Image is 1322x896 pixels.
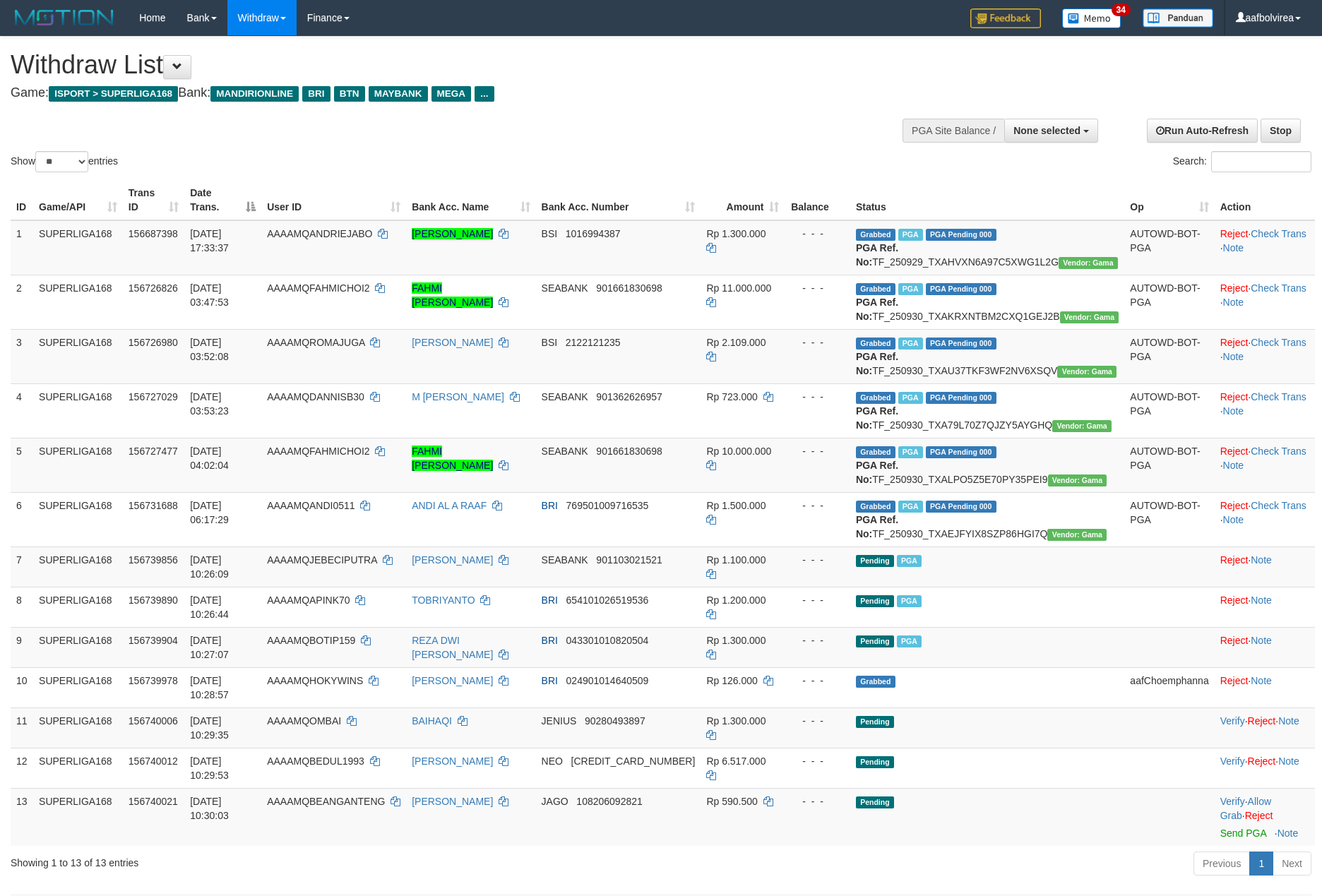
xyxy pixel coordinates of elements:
td: 2 [11,275,33,329]
span: 34 [1112,4,1131,16]
td: · · [1215,329,1315,383]
a: Check Trans [1251,282,1306,294]
h4: Game: Bank: [11,86,867,100]
span: MEGA [431,86,472,102]
td: · · [1215,707,1315,748]
div: - - - [790,633,844,647]
span: Rp 10.000.000 [706,446,771,457]
span: 156731688 [129,500,178,511]
span: AAAAMQDANNISB30 [267,391,364,402]
a: Note [1223,514,1244,525]
td: AUTOWD-BOT-PGA [1124,492,1214,546]
span: 156726980 [129,337,178,348]
td: 8 [11,587,33,627]
span: Marked by aafheankoy [897,635,922,647]
a: FAHMI [PERSON_NAME] [412,282,493,308]
span: Copy 024901014640509 to clipboard [566,675,649,686]
span: JENIUS [542,715,577,727]
span: Vendor URL: https://trx31.1velocity.biz [1059,257,1118,269]
span: Rp 6.517.000 [706,755,766,767]
a: Check Trans [1251,228,1306,239]
span: AAAAMQOMBAI [267,715,341,727]
span: Copy 1016994387 to clipboard [566,228,621,239]
span: PGA Pending [926,501,996,513]
td: 6 [11,492,33,546]
span: AAAAMQFAHMICHOI2 [267,446,369,457]
a: [PERSON_NAME] [412,755,493,767]
input: Search: [1211,151,1311,172]
span: BRI [302,86,330,102]
span: [DATE] 10:30:03 [190,796,229,821]
span: Rp 1.300.000 [706,635,766,646]
td: 9 [11,627,33,667]
a: FAHMI [PERSON_NAME] [412,446,493,471]
a: Reject [1220,391,1249,402]
th: ID [11,180,33,220]
td: AUTOWD-BOT-PGA [1124,275,1214,329]
th: User ID: activate to sort column ascending [261,180,406,220]
span: AAAAMQFAHMICHOI2 [267,282,369,294]
span: Copy 5859457218863465 to clipboard [571,755,696,767]
th: Bank Acc. Name: activate to sort column ascending [406,180,535,220]
a: Check Trans [1251,446,1306,457]
td: SUPERLIGA168 [33,587,123,627]
a: Reject [1220,635,1249,646]
div: - - - [790,227,844,241]
td: SUPERLIGA168 [33,627,123,667]
a: Verify [1220,715,1245,727]
td: SUPERLIGA168 [33,329,123,383]
span: Rp 1.300.000 [706,715,766,727]
a: ANDI AL A RAAF [412,500,487,511]
th: Status [850,180,1124,220]
span: [DATE] 10:27:07 [190,635,229,660]
a: Reject [1220,554,1249,566]
a: Next [1273,852,1311,876]
td: 12 [11,748,33,788]
td: 4 [11,383,33,438]
td: AUTOWD-BOT-PGA [1124,438,1214,492]
span: MAYBANK [369,86,428,102]
a: TOBRIYANTO [412,595,475,606]
b: PGA Ref. No: [856,351,898,376]
a: Check Trans [1251,337,1306,348]
span: Grabbed [856,676,895,688]
span: Marked by aafheankoy [897,595,922,607]
span: [DATE] 10:29:53 [190,755,229,781]
span: Pending [856,555,894,567]
th: Amount: activate to sort column ascending [701,180,785,220]
td: SUPERLIGA168 [33,546,123,587]
div: - - - [790,390,844,404]
img: Feedback.jpg [970,8,1041,28]
td: 10 [11,667,33,707]
span: Rp 11.000.000 [706,282,771,294]
a: Note [1251,675,1272,686]
td: SUPERLIGA168 [33,220,123,275]
span: 156740012 [129,755,178,767]
span: [DATE] 17:33:37 [190,228,229,253]
td: SUPERLIGA168 [33,667,123,707]
a: Reject [1245,810,1273,821]
a: M [PERSON_NAME] [412,391,504,402]
span: AAAAMQBEANGANTENG [267,796,385,807]
span: Pending [856,796,894,808]
span: Copy 769501009716535 to clipboard [566,500,649,511]
span: AAAAMQANDRIEJABO [267,228,372,239]
span: Grabbed [856,283,895,295]
div: - - - [790,281,844,295]
th: Bank Acc. Number: activate to sort column ascending [536,180,701,220]
td: · · [1215,383,1315,438]
td: SUPERLIGA168 [33,707,123,748]
b: PGA Ref. No: [856,297,898,322]
td: · · [1215,438,1315,492]
select: Showentries [35,151,88,172]
a: REZA DWI [PERSON_NAME] [412,635,493,660]
span: Copy 901103021521 to clipboard [596,554,662,566]
div: Showing 1 to 13 of 13 entries [11,850,540,870]
div: - - - [790,714,844,728]
span: Rp 590.500 [706,796,757,807]
span: Pending [856,716,894,728]
td: TF_250930_TXA79L70Z7QJZY5AYGHQ [850,383,1124,438]
span: Marked by aafsoycanthlai [898,229,923,241]
a: Reject [1220,446,1249,457]
span: Marked by aafromsomean [898,338,923,350]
